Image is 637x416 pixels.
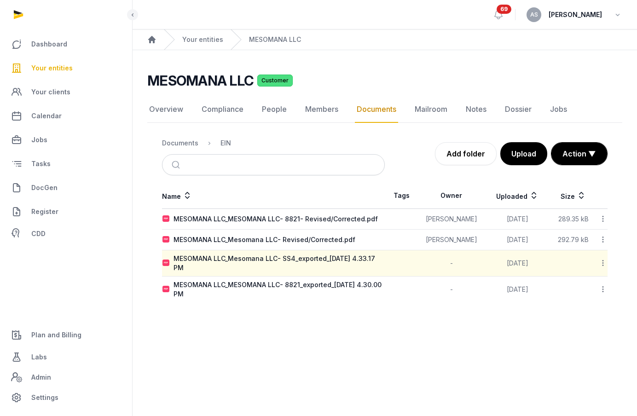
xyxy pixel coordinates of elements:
[31,39,67,50] span: Dashboard
[419,230,484,250] td: [PERSON_NAME]
[435,142,497,165] a: Add folder
[147,72,254,89] h2: MESOMANA LLC
[31,206,58,217] span: Register
[507,259,528,267] span: [DATE]
[147,96,622,123] nav: Tabs
[162,260,170,267] img: pdf.svg
[220,139,231,148] div: EIN
[507,236,528,243] span: [DATE]
[548,96,569,123] a: Jobs
[31,158,51,169] span: Tasks
[166,155,188,175] button: Submit
[7,346,125,368] a: Labs
[497,5,511,14] span: 69
[464,96,488,123] a: Notes
[527,7,541,22] button: AS
[7,81,125,103] a: Your clients
[7,201,125,223] a: Register
[7,57,125,79] a: Your entities
[174,235,355,244] div: MESOMANA LLC_Mesomana LLC- Revised/Corrected.pdf
[174,254,384,272] div: MESOMANA LLC_Mesomana LLC- SS4_exported_[DATE] 4.33.17 PM
[413,96,449,123] a: Mailroom
[162,139,198,148] div: Documents
[174,280,384,299] div: MESOMANA LLC_MESOMANA LLC- 8821_exported_[DATE] 4.30.00 PM
[503,96,533,123] a: Dossier
[550,209,596,230] td: 289.35 kB
[355,96,398,123] a: Documents
[7,105,125,127] a: Calendar
[162,183,385,209] th: Name
[7,387,125,409] a: Settings
[249,35,301,44] a: MESOMANA LLC
[7,368,125,387] a: Admin
[182,35,223,44] a: Your entities
[31,87,70,98] span: Your clients
[419,209,484,230] td: [PERSON_NAME]
[31,372,51,383] span: Admin
[31,228,46,239] span: CDD
[31,110,62,121] span: Calendar
[507,215,528,223] span: [DATE]
[133,29,637,50] nav: Breadcrumb
[162,286,170,293] img: pdf.svg
[200,96,245,123] a: Compliance
[147,96,185,123] a: Overview
[507,285,528,293] span: [DATE]
[257,75,293,87] span: Customer
[162,215,170,223] img: pdf.svg
[162,132,385,154] nav: Breadcrumb
[31,63,73,74] span: Your entities
[549,9,602,20] span: [PERSON_NAME]
[500,142,547,165] button: Upload
[550,183,596,209] th: Size
[174,214,378,224] div: MESOMANA LLC_MESOMANA LLC- 8821- Revised/Corrected.pdf
[31,134,47,145] span: Jobs
[162,236,170,243] img: pdf.svg
[7,225,125,243] a: CDD
[419,183,484,209] th: Owner
[530,12,538,17] span: AS
[7,129,125,151] a: Jobs
[385,183,419,209] th: Tags
[550,230,596,250] td: 292.79 kB
[7,153,125,175] a: Tasks
[31,392,58,403] span: Settings
[260,96,289,123] a: People
[419,277,484,303] td: -
[303,96,340,123] a: Members
[7,33,125,55] a: Dashboard
[7,177,125,199] a: DocGen
[31,329,81,341] span: Plan and Billing
[31,182,58,193] span: DocGen
[484,183,551,209] th: Uploaded
[419,250,484,277] td: -
[7,324,125,346] a: Plan and Billing
[551,143,607,165] button: Action ▼
[31,352,47,363] span: Labs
